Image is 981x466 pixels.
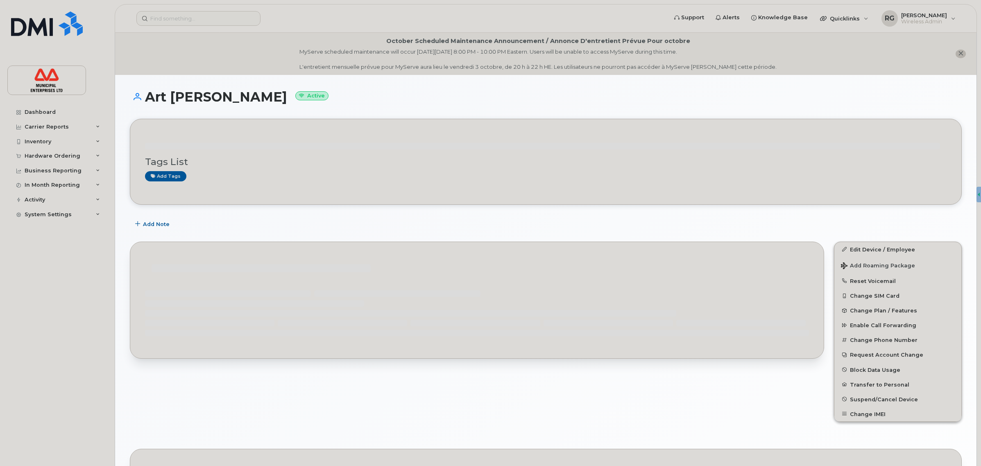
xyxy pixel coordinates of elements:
[145,171,186,181] a: Add tags
[145,157,947,167] h3: Tags List
[834,377,961,392] button: Transfer to Personal
[130,90,962,104] h1: Art [PERSON_NAME]
[299,48,777,71] div: MyServe scheduled maintenance will occur [DATE][DATE] 8:00 PM - 10:00 PM Eastern. Users will be u...
[143,220,170,228] span: Add Note
[834,288,961,303] button: Change SIM Card
[834,392,961,407] button: Suspend/Cancel Device
[834,333,961,347] button: Change Phone Number
[834,407,961,421] button: Change IMEI
[956,50,966,58] button: close notification
[834,318,961,333] button: Enable Call Forwarding
[834,242,961,257] a: Edit Device / Employee
[834,274,961,288] button: Reset Voicemail
[834,362,961,377] button: Block Data Usage
[834,303,961,318] button: Change Plan / Features
[850,396,918,402] span: Suspend/Cancel Device
[386,37,690,45] div: October Scheduled Maintenance Announcement / Annonce D'entretient Prévue Pour octobre
[295,91,329,101] small: Active
[834,257,961,274] button: Add Roaming Package
[841,262,915,270] span: Add Roaming Package
[850,308,917,314] span: Change Plan / Features
[130,217,177,232] button: Add Note
[850,322,916,328] span: Enable Call Forwarding
[834,347,961,362] button: Request Account Change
